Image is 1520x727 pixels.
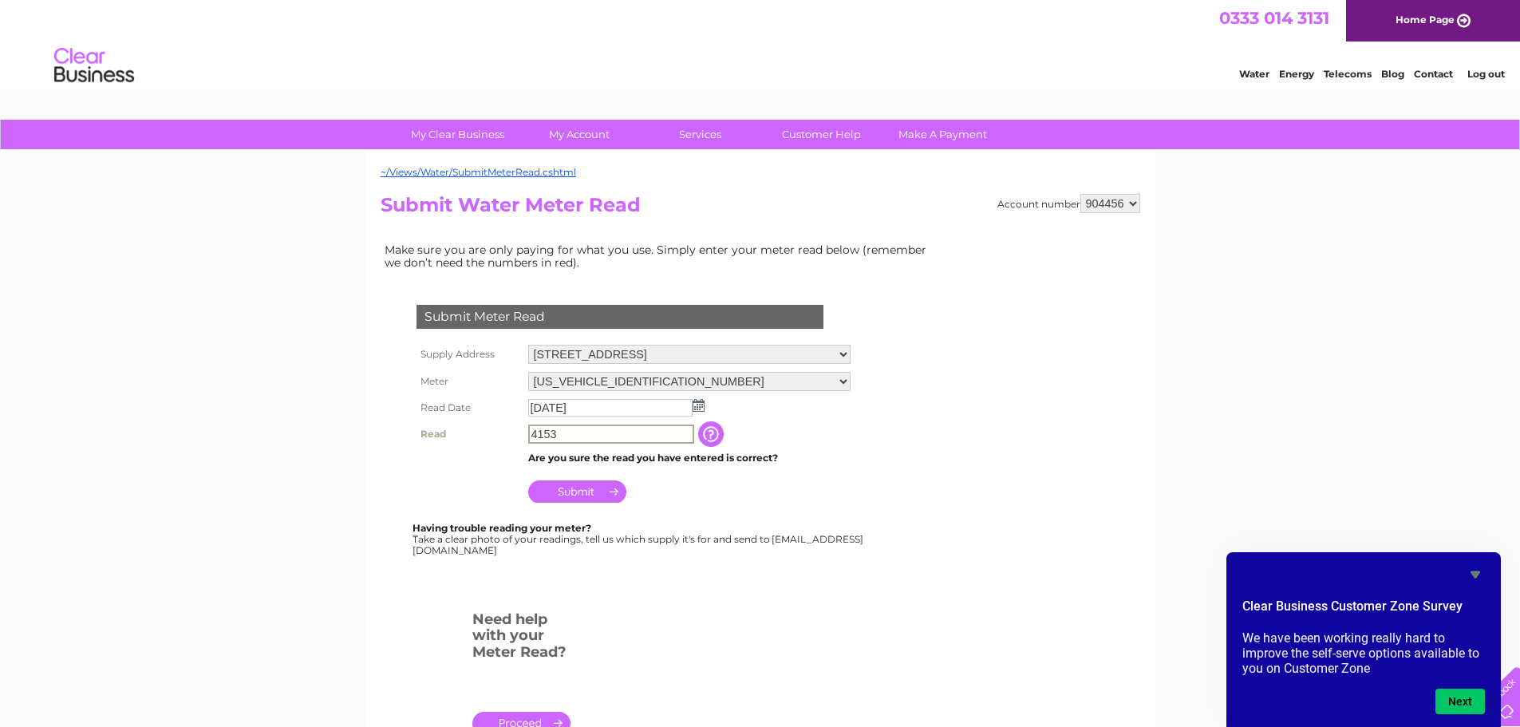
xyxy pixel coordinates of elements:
[1324,68,1372,80] a: Telecoms
[381,194,1140,224] h2: Submit Water Meter Read
[413,368,524,395] th: Meter
[634,120,766,149] a: Services
[1381,68,1404,80] a: Blog
[413,523,866,555] div: Take a clear photo of your readings, tell us which supply it's for and send to [EMAIL_ADDRESS][DO...
[53,41,135,90] img: logo.png
[472,608,570,669] h3: Need help with your Meter Read?
[513,120,645,149] a: My Account
[413,421,524,448] th: Read
[756,120,887,149] a: Customer Help
[528,480,626,503] input: Submit
[392,120,523,149] a: My Clear Business
[1466,565,1485,584] button: Hide survey
[1239,68,1269,80] a: Water
[1242,565,1485,714] div: Clear Business Customer Zone Survey
[417,305,823,329] div: Submit Meter Read
[413,395,524,421] th: Read Date
[997,194,1140,213] div: Account number
[698,421,727,447] input: Information
[413,522,591,534] b: Having trouble reading your meter?
[1279,68,1314,80] a: Energy
[1219,8,1329,28] a: 0333 014 3131
[413,341,524,368] th: Supply Address
[381,166,576,178] a: ~/Views/Water/SubmitMeterRead.cshtml
[384,9,1138,77] div: Clear Business is a trading name of Verastar Limited (registered in [GEOGRAPHIC_DATA] No. 3667643...
[1467,68,1505,80] a: Log out
[524,448,855,468] td: Are you sure the read you have entered is correct?
[693,399,705,412] img: ...
[381,239,939,273] td: Make sure you are only paying for what you use. Simply enter your meter read below (remember we d...
[877,120,1009,149] a: Make A Payment
[1242,630,1485,676] p: We have been working really hard to improve the self-serve options available to you on Customer Zone
[1414,68,1453,80] a: Contact
[1242,597,1485,624] h2: Clear Business Customer Zone Survey
[1435,689,1485,714] button: Next question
